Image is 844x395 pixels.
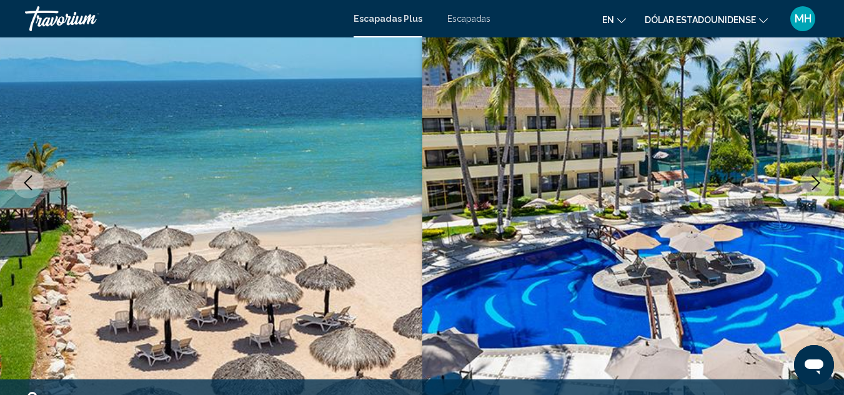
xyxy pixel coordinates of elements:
button: Cambiar moneda [645,11,768,29]
font: en [602,15,614,25]
button: Previous image [12,167,44,198]
a: Escapadas Plus [354,14,422,24]
button: Cambiar idioma [602,11,626,29]
button: Menú de usuario [787,6,819,32]
button: Next image [800,167,832,198]
font: MH [795,12,812,25]
a: Travorium [25,6,341,31]
iframe: Botón para iniciar la ventana de mensajería [794,345,834,385]
a: Escapadas [447,14,490,24]
font: Dólar estadounidense [645,15,756,25]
